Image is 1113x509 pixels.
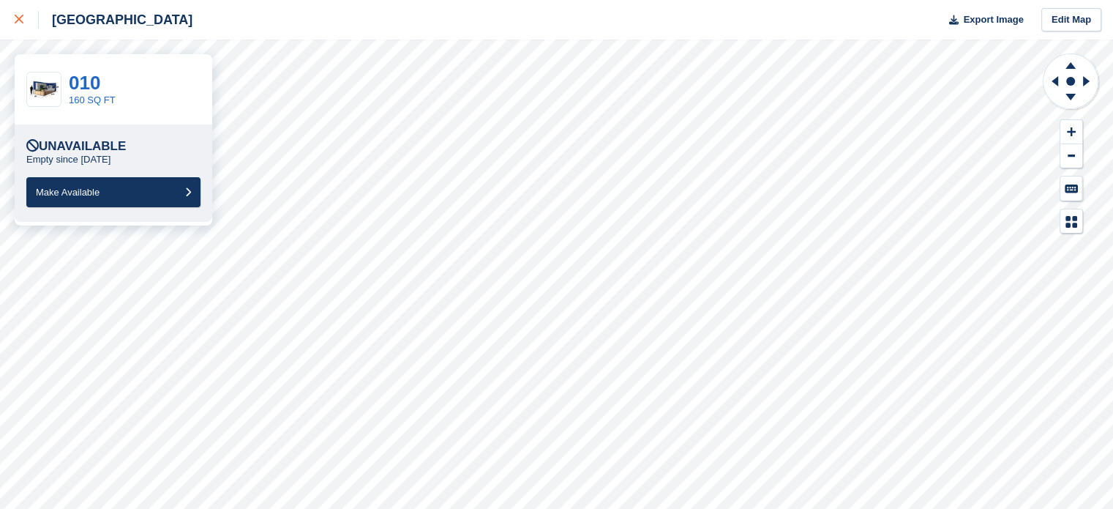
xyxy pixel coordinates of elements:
[69,94,116,105] a: 160 SQ FT
[26,139,126,154] div: Unavailable
[1060,209,1082,234] button: Map Legend
[26,177,201,207] button: Make Available
[1060,144,1082,168] button: Zoom Out
[1060,120,1082,144] button: Zoom In
[39,11,192,29] div: [GEOGRAPHIC_DATA]
[69,72,100,94] a: 010
[1060,177,1082,201] button: Keyboard Shortcuts
[27,77,61,103] img: 20-ft-container%20(1).jpg
[36,187,100,198] span: Make Available
[963,12,1023,27] span: Export Image
[26,154,110,166] p: Empty since [DATE]
[940,8,1024,32] button: Export Image
[1041,8,1101,32] a: Edit Map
